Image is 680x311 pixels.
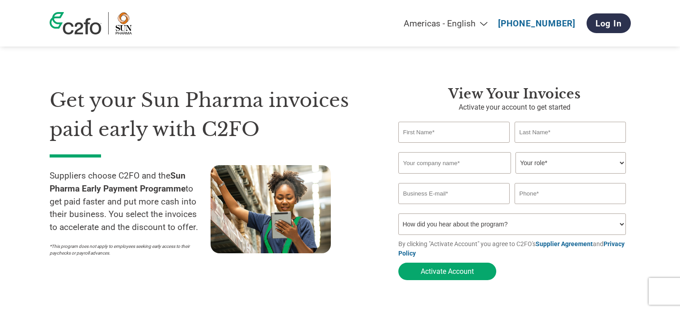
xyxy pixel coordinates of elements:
h3: View your invoices [398,86,631,102]
input: Your company name* [398,152,511,174]
a: Supplier Agreement [536,240,593,247]
input: Last Name* [515,122,626,143]
p: By clicking "Activate Account" you agree to C2FO's and [398,239,631,258]
input: First Name* [398,122,510,143]
p: Activate your account to get started [398,102,631,113]
input: Invalid Email format [398,183,510,204]
div: Inavlid Phone Number [515,205,626,210]
button: Activate Account [398,263,496,280]
select: Title/Role [515,152,626,174]
img: Sun Pharma [115,12,132,34]
div: Invalid first name or first name is too long [398,144,510,149]
strong: Sun Pharma Early Payment Programme [50,170,186,194]
p: *This program does not apply to employees seeking early access to their paychecks or payroll adva... [50,243,202,256]
img: supply chain worker [211,165,331,253]
div: Invalid last name or last name is too long [515,144,626,149]
p: Suppliers choose C2FO and the to get paid faster and put more cash into their business. You selec... [50,170,211,234]
img: c2fo logo [50,12,101,34]
a: [PHONE_NUMBER] [498,18,575,29]
input: Phone* [515,183,626,204]
a: Log In [587,13,631,33]
div: Invalid company name or company name is too long [398,175,626,179]
div: Inavlid Email Address [398,205,510,210]
a: Privacy Policy [398,240,625,257]
h1: Get your Sun Pharma invoices paid early with C2FO [50,86,372,144]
